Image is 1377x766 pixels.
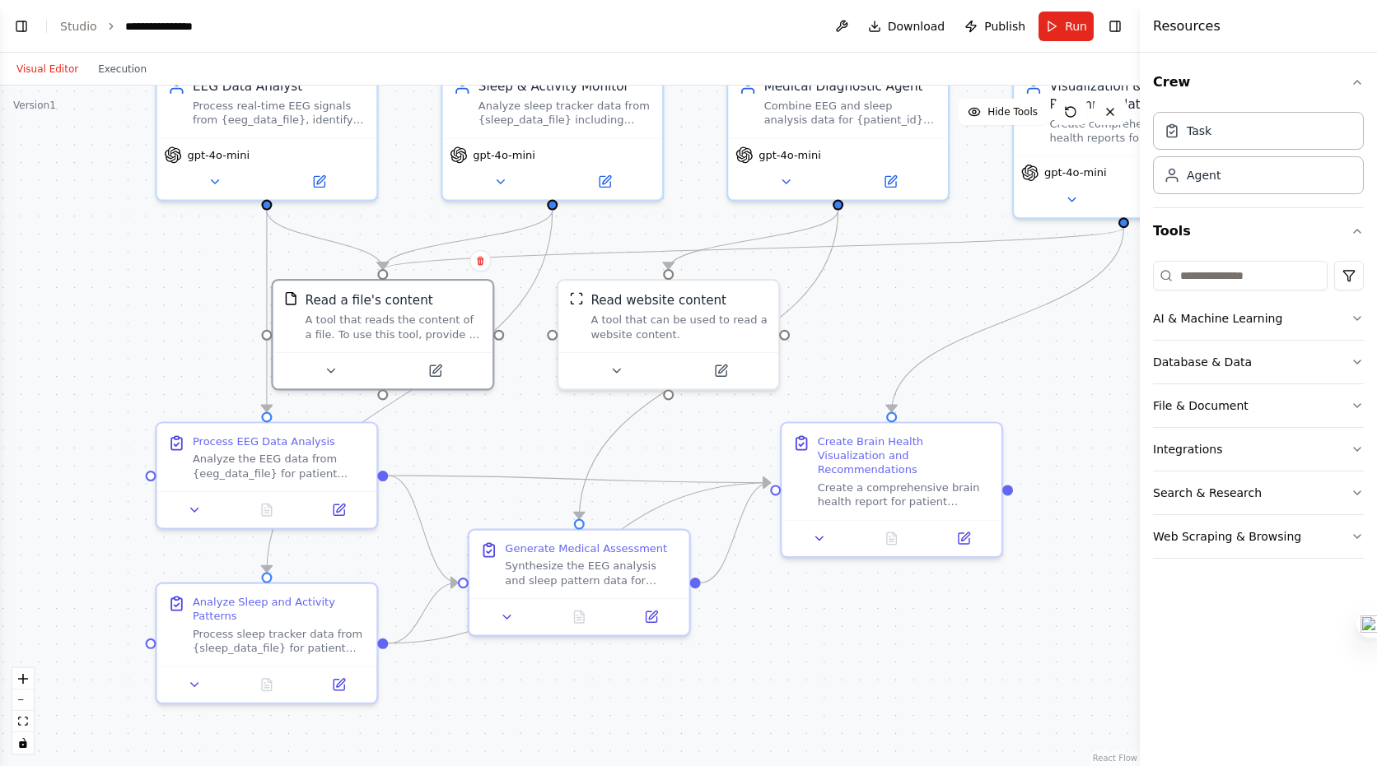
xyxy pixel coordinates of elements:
[88,59,156,79] button: Execution
[554,171,655,193] button: Open in side panel
[193,99,366,128] div: Process real-time EEG signals from {eeg_data_file}, identify brainwave patterns (alpha, beta, the...
[701,474,771,592] g: Edge from e1d345d2-b602-4647-a636-d1e7e0a3ea64 to a7ce3f94-6233-454a-96e4-3e02db9b2610
[557,279,780,390] div: ScrapeWebsiteToolRead website contentA tool that can be used to read a website content.
[621,606,682,628] button: Open in side panel
[1153,384,1364,427] button: File & Document
[271,279,494,390] div: FileReadToolRead a file's contentA tool that reads the content of a file. To use this tool, provi...
[193,452,366,480] div: Analyze the EEG data from {eeg_data_file} for patient {patient_id}. Extract and identify brainwav...
[478,99,651,128] div: Analyze sleep tracker data from {sleep_data_file} including REM, deep sleep, and sleep quality me...
[258,211,276,412] g: Edge from 6bd34eb3-e4d2-46e3-a269-2c9d6b5d7a1d to 8cad5538-b064-4270-986a-f2e77a030107
[193,595,366,624] div: Analyze Sleep and Activity Patterns
[1153,471,1364,514] button: Search & Research
[388,573,458,652] g: Edge from f04abd7a-a360-410c-9b39-b7b78a48d298 to e1d345d2-b602-4647-a636-d1e7e0a3ea64
[12,711,34,732] button: fit view
[469,250,491,272] button: Delete node
[1153,59,1364,105] button: Crew
[541,606,617,628] button: No output available
[1039,12,1094,41] button: Run
[468,529,691,637] div: Generate Medical AssessmentSynthesize the EEG analysis and sleep pattern data for patient {patien...
[1153,105,1364,207] div: Crew
[505,559,678,587] div: Synthesize the EEG analysis and sleep pattern data for patient {patient_id} to generate a prelimi...
[12,689,34,711] button: zoom out
[268,171,369,193] button: Open in side panel
[780,421,1003,558] div: Create Brain Health Visualization and RecommendationsCreate a comprehensive brain health report f...
[759,148,821,162] span: gpt-4o-mini
[840,171,941,193] button: Open in side panel
[861,12,952,41] button: Download
[306,313,483,341] div: A tool that reads the content of a file. To use this tool, provide a 'file_path' parameter with t...
[258,211,562,573] g: Edge from ef8ba04c-1e46-439c-adf5-aacb7a1c8ee5 to f04abd7a-a360-410c-9b39-b7b78a48d298
[958,99,1048,125] button: Hide Tools
[818,480,991,509] div: Create a comprehensive brain health report for patient {patient_id} that includes visual represen...
[933,527,994,549] button: Open in side panel
[385,360,485,382] button: Open in side panel
[1049,117,1222,146] div: Create comprehensive brain health reports for {patient_id} with detailed visualizations, highligh...
[193,434,335,448] div: Process EEG Data Analysis
[1153,16,1221,36] h4: Resources
[12,668,34,689] button: zoom in
[987,105,1038,118] span: Hide Tools
[258,211,392,270] g: Edge from 6bd34eb3-e4d2-46e3-a269-2c9d6b5d7a1d to 245f12de-d253-4a53-917c-f500b13b6ca6
[1153,254,1364,572] div: Tools
[984,18,1025,35] span: Publish
[854,527,930,549] button: No output available
[473,148,535,162] span: gpt-4o-mini
[308,674,369,695] button: Open in side panel
[284,291,298,305] img: FileReadTool
[818,434,991,477] div: Create Brain Health Visualization and Recommendations
[590,313,768,341] div: A tool that can be used to read a website content.
[505,541,667,555] div: Generate Medical Assessment
[1153,297,1364,340] button: AI & Machine Learning
[1187,167,1221,183] div: Agent
[1044,165,1107,179] span: gpt-4o-mini
[229,674,305,695] button: No output available
[1126,189,1226,211] button: Open in side panel
[1065,18,1087,35] span: Run
[1049,77,1222,113] div: Visualization & Recommendation Agent
[193,77,366,95] div: EEG Data Analyst
[60,18,210,35] nav: breadcrumb
[13,99,56,112] div: Version 1
[670,360,771,382] button: Open in side panel
[187,148,250,162] span: gpt-4o-mini
[388,467,458,592] g: Edge from 8cad5538-b064-4270-986a-f2e77a030107 to e1d345d2-b602-4647-a636-d1e7e0a3ea64
[883,228,1132,411] g: Edge from 376c0509-be47-42a6-a6ec-42635add5bb5 to a7ce3f94-6233-454a-96e4-3e02db9b2610
[660,211,847,270] g: Edge from 77764da9-c878-48ba-94a3-7aaf836af123 to 5b88b8db-fec3-4c0e-abe4-aeef74b62814
[1153,515,1364,558] button: Web Scraping & Browsing
[441,65,664,202] div: Sleep & Activity MonitorAnalyze sleep tracker data from {sleep_data_file} including REM, deep sle...
[306,291,433,309] div: Read a file's content
[388,474,770,652] g: Edge from f04abd7a-a360-410c-9b39-b7b78a48d298 to a7ce3f94-6233-454a-96e4-3e02db9b2610
[478,77,651,95] div: Sleep & Activity Monitor
[570,211,847,519] g: Edge from 77764da9-c878-48ba-94a3-7aaf836af123 to e1d345d2-b602-4647-a636-d1e7e0a3ea64
[1153,428,1364,471] button: Integrations
[1153,208,1364,254] button: Tools
[308,499,369,521] button: Open in side panel
[155,583,378,704] div: Analyze Sleep and Activity PatternsProcess sleep tracker data from {sleep_data_file} for patient ...
[726,65,950,202] div: Medical Diagnostic AgentCombine EEG and sleep analysis data for {patient_id}, cross-reference sym...
[155,421,378,529] div: Process EEG Data AnalysisAnalyze the EEG data from {eeg_data_file} for patient {patient_id}. Extr...
[193,627,366,656] div: Process sleep tracker data from {sleep_data_file} for patient {patient_id}. Analyze sleep archite...
[7,59,88,79] button: Visual Editor
[10,15,33,38] button: Show left sidebar
[764,99,937,128] div: Combine EEG and sleep analysis data for {patient_id}, cross-reference symptoms with medical datab...
[569,291,583,305] img: ScrapeWebsiteTool
[1187,123,1211,139] div: Task
[1012,65,1235,220] div: Visualization & Recommendation AgentCreate comprehensive brain health reports for {patient_id} wi...
[155,65,378,202] div: EEG Data AnalystProcess real-time EEG signals from {eeg_data_file}, identify brainwave patterns (...
[12,732,34,754] button: toggle interactivity
[1153,341,1364,383] button: Database & Data
[1093,754,1137,763] a: React Flow attribution
[229,499,305,521] button: No output available
[764,77,937,95] div: Medical Diagnostic Agent
[888,18,945,35] span: Download
[374,211,562,270] g: Edge from ef8ba04c-1e46-439c-adf5-aacb7a1c8ee5 to 245f12de-d253-4a53-917c-f500b13b6ca6
[958,12,1032,41] button: Publish
[590,291,726,309] div: Read website content
[388,467,770,491] g: Edge from 8cad5538-b064-4270-986a-f2e77a030107 to a7ce3f94-6233-454a-96e4-3e02db9b2610
[60,20,97,33] a: Studio
[1104,15,1127,38] button: Hide right sidebar
[12,668,34,754] div: React Flow controls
